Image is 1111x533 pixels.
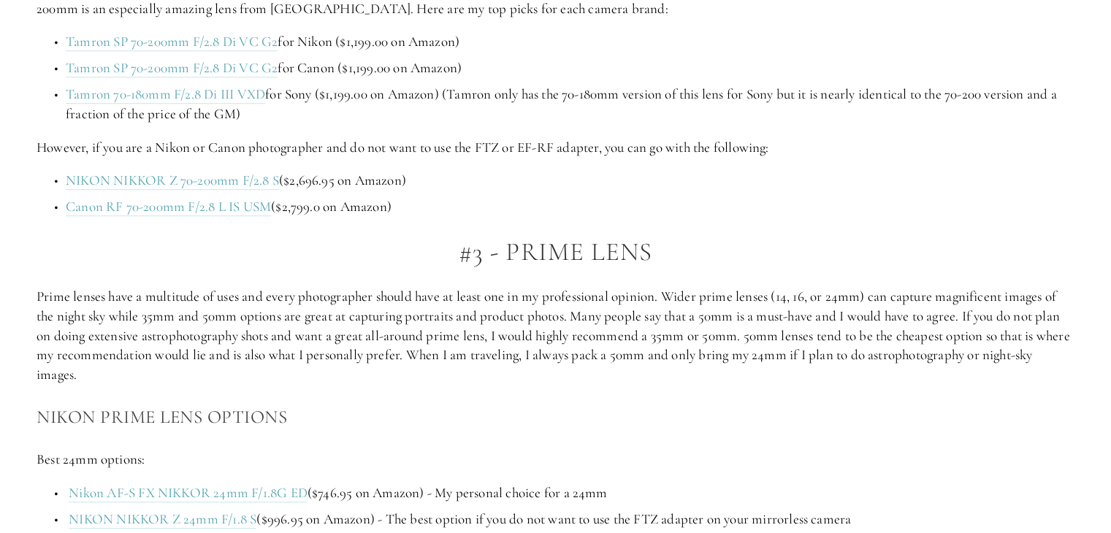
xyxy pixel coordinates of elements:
[66,483,1074,503] p: ($746.95 on Amazon) - My personal choice for a 24mm
[37,402,1074,432] h3: Nikon Prime Lens Options
[69,484,308,502] a: Nikon AF-S FX NIKKOR 24mm F/1.8G ED
[69,510,256,529] a: NIKON NIKKOR Z 24mm F/1.8 S
[37,238,1074,266] h2: #3 - Prime Lens
[66,58,1074,78] p: for Canon ($1,199.00 on Amazon)
[66,171,1074,191] p: ($2,696.95 on Amazon)
[66,85,1074,123] p: for Sony ($1,199.00 on Amazon) (Tamron only has the 70-180mm version of this lens for Sony but it...
[66,198,271,216] a: Canon RF 70-200mm F/2.8 L IS USM
[66,197,1074,217] p: ($2,799.0 on Amazon)
[37,450,1074,469] p: Best 24mm options:
[37,138,1074,158] p: However, if you are a Nikon or Canon photographer and do not want to use the FTZ or EF-RF adapter...
[66,32,1074,52] p: for Nikon ($1,199.00 on Amazon)
[66,85,265,104] a: Tamron 70-180mm F/2.8 Di III VXD
[66,172,279,190] a: NIKON NIKKOR Z 70-200mm F/2.8 S
[66,59,278,77] a: Tamron SP 70-200mm F/2.8 Di VC G2
[66,33,278,51] a: Tamron SP 70-200mm F/2.8 Di VC G2
[66,510,1074,529] p: ($996.95 on Amazon) - The best option if you do not want to use the FTZ adapter on your mirrorles...
[37,287,1074,384] p: Prime lenses have a multitude of uses and every photographer should have at least one in my profe...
